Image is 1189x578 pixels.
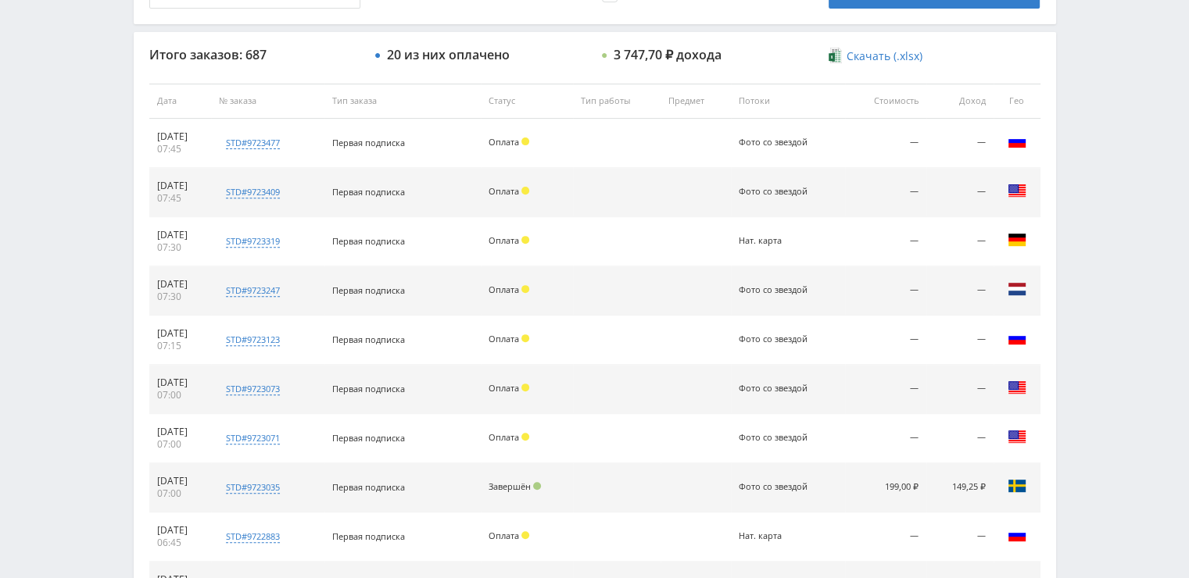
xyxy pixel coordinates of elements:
td: 149,25 ₽ [926,463,993,512]
div: 07:45 [157,143,204,155]
div: std#9723071 [226,432,280,444]
span: Оплата [489,284,519,295]
div: 07:30 [157,241,204,254]
span: Скачать (.xlsx) [847,50,922,62]
th: Дата [149,84,212,119]
div: std#9723035 [226,481,280,494]
img: usa.png [1008,181,1026,200]
th: № заказа [211,84,324,119]
span: Первая подписка [332,284,405,296]
td: 199,00 ₽ [845,463,926,512]
img: deu.png [1008,230,1026,249]
span: Холд [521,334,529,342]
div: [DATE] [157,475,204,487]
span: Первая подписка [332,334,405,345]
span: Холд [521,285,529,293]
span: Завершён [489,480,531,492]
img: xlsx [829,48,842,63]
div: [DATE] [157,180,204,192]
img: rus.png [1008,132,1026,151]
td: — [845,512,926,562]
div: Итого заказов: 687 [149,48,360,62]
div: 07:30 [157,291,204,303]
div: Фото со звездой [739,285,809,295]
span: Холд [521,236,529,244]
div: 07:45 [157,192,204,205]
td: — [845,266,926,316]
div: std#9723319 [226,235,280,248]
th: Тип заказа [324,84,481,119]
td: — [845,168,926,217]
span: Холд [521,187,529,194]
td: — [926,365,993,414]
img: rus.png [1008,329,1026,348]
span: Первая подписка [332,432,405,444]
span: Первая подписка [332,383,405,394]
td: — [926,414,993,463]
div: std#9723123 [226,334,280,346]
div: [DATE] [157,426,204,438]
div: Фото со звездой [739,137,809,148]
div: 07:15 [157,340,204,352]
span: Оплата [489,431,519,443]
div: [DATE] [157,376,204,389]
th: Гео [994,84,1040,119]
th: Тип работы [573,84,661,119]
span: Оплата [489,530,519,541]
th: Статус [481,84,573,119]
img: swe.png [1008,476,1026,495]
span: Оплата [489,333,519,344]
td: — [845,365,926,414]
span: Подтвержден [533,482,541,490]
span: Холд [521,433,529,441]
span: Холд [521,531,529,539]
div: std#9723409 [226,186,280,198]
td: — [926,217,993,266]
div: 07:00 [157,389,204,401]
span: Холд [521,384,529,391]
td: — [926,512,993,562]
div: Фото со звездой [739,384,809,394]
div: [DATE] [157,278,204,291]
span: Первая подписка [332,137,405,148]
div: 3 747,70 ₽ дохода [614,48,722,62]
div: std#9723477 [226,137,280,149]
span: Оплата [489,185,519,197]
td: — [926,266,993,316]
th: Стоимость [845,84,926,119]
span: Первая подписка [332,235,405,247]
div: std#9722883 [226,530,280,543]
div: [DATE] [157,229,204,241]
span: Оплата [489,234,519,246]
td: — [926,168,993,217]
div: 07:00 [157,438,204,451]
td: — [926,119,993,168]
td: — [926,316,993,365]
a: Скачать (.xlsx) [829,48,922,64]
div: [DATE] [157,327,204,340]
div: Нат. карта [739,531,809,541]
div: 20 из них оплачено [387,48,510,62]
img: usa.png [1008,378,1026,397]
th: Потоки [731,84,845,119]
img: rus.png [1008,526,1026,544]
td: — [845,119,926,168]
span: Первая подписка [332,186,405,198]
div: [DATE] [157,130,204,143]
div: Фото со звездой [739,482,809,492]
img: usa.png [1008,427,1026,446]
span: Холд [521,137,529,145]
div: Фото со звездой [739,334,809,344]
div: [DATE] [157,524,204,537]
td: — [845,316,926,365]
img: nld.png [1008,280,1026,298]
div: 07:00 [157,487,204,500]
span: Первая подписка [332,530,405,542]
span: Оплата [489,136,519,148]
div: Фото со звездой [739,433,809,443]
span: Первая подписка [332,481,405,493]
div: std#9723247 [226,284,280,297]
td: — [845,217,926,266]
div: 06:45 [157,537,204,549]
span: Оплата [489,382,519,394]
